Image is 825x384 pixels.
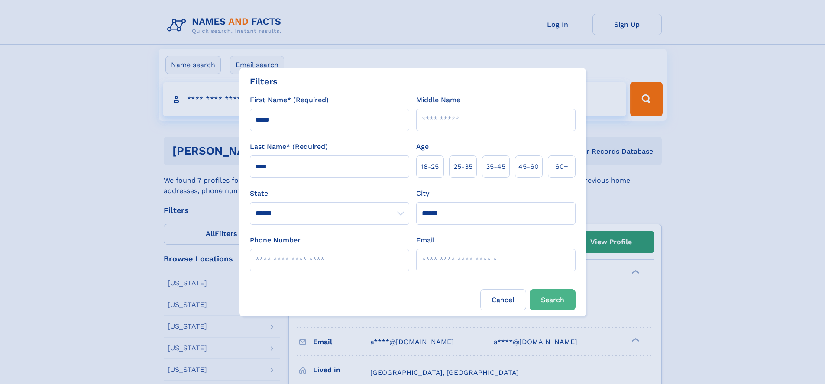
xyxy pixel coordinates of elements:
div: Filters [250,75,278,88]
span: 35‑45 [486,161,505,172]
button: Search [530,289,576,310]
label: Middle Name [416,95,460,105]
label: Age [416,142,429,152]
label: Cancel [480,289,526,310]
span: 45‑60 [518,161,539,172]
label: Phone Number [250,235,301,245]
span: 25‑35 [453,161,472,172]
label: State [250,188,409,199]
label: City [416,188,429,199]
span: 60+ [555,161,568,172]
label: Last Name* (Required) [250,142,328,152]
span: 18‑25 [421,161,439,172]
label: Email [416,235,435,245]
label: First Name* (Required) [250,95,329,105]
